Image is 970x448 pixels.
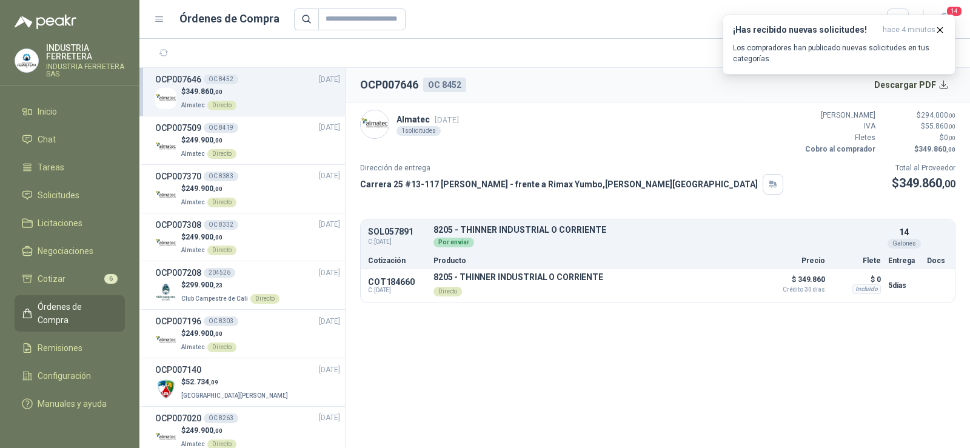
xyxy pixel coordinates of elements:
[883,25,935,35] span: hace 4 minutos
[733,42,945,64] p: Los compradores han publicado nuevas solicitudes en tus categorías.
[15,336,125,359] a: Remisiones
[186,233,222,241] span: 249.900
[155,363,340,401] a: OCP007140[DATE] Company Logo$52.734,09[GEOGRAPHIC_DATA][PERSON_NAME]
[15,239,125,262] a: Negociaciones
[38,369,91,383] span: Configuración
[435,115,459,124] span: [DATE]
[764,272,825,293] p: $ 349.860
[213,234,222,241] span: ,00
[38,216,82,230] span: Licitaciones
[213,282,222,289] span: ,23
[181,232,236,243] p: $
[832,257,881,264] p: Flete
[15,49,38,72] img: Company Logo
[925,122,955,130] span: 55.860
[155,315,201,328] h3: OCP007196
[946,5,963,17] span: 14
[181,135,236,146] p: $
[832,272,881,287] p: $ 0
[155,427,176,448] img: Company Logo
[319,219,340,230] span: [DATE]
[361,110,389,138] img: Company Logo
[433,272,603,282] p: 8205 - THINNER INDUSTRIAL O CORRIENTE
[942,178,955,190] span: ,00
[204,172,238,181] div: OC 8383
[15,184,125,207] a: Solicitudes
[723,15,955,75] button: ¡Has recibido nuevas solicitudes!hace 4 minutos Los compradores han publicado nuevas solicitudes ...
[883,110,955,121] p: $
[181,183,236,195] p: $
[207,343,236,352] div: Directo
[764,287,825,293] span: Crédito 30 días
[38,161,64,174] span: Tareas
[803,110,875,121] p: [PERSON_NAME]
[38,244,93,258] span: Negociaciones
[319,364,340,376] span: [DATE]
[883,121,955,132] p: $
[918,145,955,153] span: 349.860
[155,315,340,353] a: OCP007196OC 8303[DATE] Company Logo$249.900,00AlmatecDirecto
[803,144,875,155] p: Cobro al comprador
[155,73,340,111] a: OCP007646OC 8452[DATE] Company Logo$349.860,00AlmatecDirecto
[733,25,878,35] h3: ¡Has recibido nuevas solicitudes!
[155,330,176,351] img: Company Logo
[213,186,222,192] span: ,00
[207,101,236,110] div: Directo
[946,146,955,153] span: ,00
[155,170,340,208] a: OCP007370OC 8383[DATE] Company Logo$249.900,00AlmatecDirecto
[46,63,125,78] p: INDUSTRIA FERRETERA SAS
[396,113,459,126] p: Almatec
[250,294,279,304] div: Directo
[38,189,79,202] span: Solicitudes
[948,123,955,130] span: ,00
[764,257,825,264] p: Precio
[181,441,205,447] span: Almatec
[883,144,955,155] p: $
[181,279,279,291] p: $
[186,136,222,144] span: 249.900
[38,397,107,410] span: Manuales y ayuda
[213,137,222,144] span: ,00
[213,89,222,95] span: ,00
[15,295,125,332] a: Órdenes de Compra
[181,376,290,388] p: $
[186,184,222,193] span: 249.900
[155,266,340,304] a: OCP007208204526[DATE] Company Logo$299.900,23Club Campestre de CaliDirecto
[155,218,340,256] a: OCP007308OC 8332[DATE] Company Logo$249.900,00AlmatecDirecto
[319,122,340,133] span: [DATE]
[38,105,57,118] span: Inicio
[433,257,757,264] p: Producto
[892,162,955,174] p: Total al Proveedor
[934,8,955,30] button: 14
[319,170,340,182] span: [DATE]
[319,74,340,85] span: [DATE]
[181,150,205,157] span: Almatec
[15,392,125,415] a: Manuales y ayuda
[155,233,176,254] img: Company Logo
[204,220,238,230] div: OC 8332
[155,185,176,206] img: Company Logo
[213,330,222,337] span: ,00
[927,257,948,264] p: Docs
[15,15,76,29] img: Logo peakr
[181,247,205,253] span: Almatec
[181,392,288,399] span: [GEOGRAPHIC_DATA][PERSON_NAME]
[181,102,205,109] span: Almatec
[433,226,881,235] p: 8205 - THINNER INDUSTRIAL O CORRIENTE
[883,132,955,144] p: $
[181,295,248,302] span: Club Campestre de Cali
[155,121,201,135] h3: OCP007509
[181,86,236,98] p: $
[155,121,340,159] a: OCP007509OC 8419[DATE] Company Logo$249.900,00AlmatecDirecto
[15,156,125,179] a: Tareas
[852,284,881,294] div: Incluido
[186,378,218,386] span: 52.734
[944,133,955,142] span: 0
[155,266,201,279] h3: OCP007208
[155,363,201,376] h3: OCP007140
[803,132,875,144] p: Fletes
[948,135,955,141] span: ,00
[888,278,920,293] p: 5 días
[213,427,222,434] span: ,00
[423,78,466,92] div: OC 8452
